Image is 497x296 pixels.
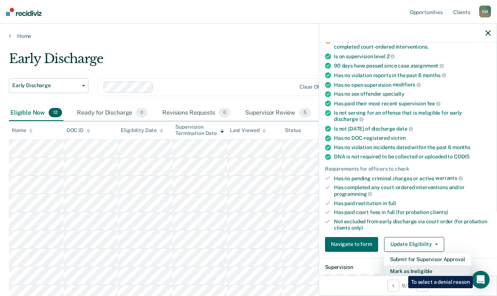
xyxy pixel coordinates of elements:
[325,237,381,252] a: Navigate to form
[334,110,491,122] div: Is not serving for an offense that is ineligible for early
[334,144,491,151] div: Has no violation incidents dated within the past 6
[384,265,471,277] button: Mark as Ineligible
[325,166,491,172] div: Requirements for officers to check
[325,264,491,270] dt: Supervision
[334,191,372,197] span: programming
[334,218,491,231] div: Not excluded from early discharge via court order (for probation clients
[49,108,62,118] span: 12
[351,225,363,231] span: only)
[435,175,463,181] span: warrants
[334,135,491,141] div: Has no DOC-registered
[175,124,224,137] div: Supervision Termination Date
[75,105,149,121] div: Ready for Discharge
[334,62,491,69] div: 90 days have passed since case
[430,209,448,215] span: clients)
[66,127,90,134] div: DOC ID
[387,280,399,292] button: Previous Opportunity
[6,8,42,16] img: Recidiviz
[136,108,147,118] span: 0
[427,101,441,106] span: fee
[383,91,405,97] span: specialty
[387,53,395,59] span: 2
[416,280,428,292] button: Next Opportunity
[334,184,491,197] div: Has completed any court-ordered interventions and/or
[334,200,491,207] div: Has paid restitution in
[388,200,396,206] span: full
[319,276,497,295] div: 8 / 13
[299,108,311,118] span: 5
[334,116,364,122] span: discharge
[396,126,413,132] span: date
[334,37,491,50] div: Has open interventions in ICON. Please ensure client has completed court-ordered interventions.
[410,63,444,69] span: assignment
[393,82,421,88] span: modifiers
[9,105,64,121] div: Eligible Now
[161,105,231,121] div: Revisions Requests
[12,127,33,134] div: Name
[334,72,491,79] div: Has no violation reports in the past 6
[334,209,491,216] div: Has paid court fees in full (for probation
[391,135,406,141] span: victim
[219,108,230,118] span: 0
[325,237,378,252] button: Navigate to form
[334,53,491,60] div: Is on supervision level
[230,127,266,134] div: Last Viewed
[454,154,470,159] span: CODIS
[299,84,334,90] div: Clear officers
[479,6,491,17] div: K M
[423,72,446,78] span: months
[12,82,79,89] span: Early Discharge
[472,271,490,289] div: Open Intercom Messenger
[334,100,491,107] div: Has paid their most recent supervision
[384,253,471,265] button: Submit for Supervisor Approval
[121,127,163,134] div: Eligibility Date
[384,237,444,252] button: Update Eligibility
[334,82,491,88] div: Has no open supervision
[334,91,491,97] div: Has no sex offender
[285,127,301,134] div: Status
[9,33,488,39] a: Home
[244,105,313,121] div: Supervisor Review
[334,125,491,132] div: Is not [DATE] of discharge
[334,154,491,160] div: DNA is not required to be collected or uploaded to
[9,51,382,72] div: Early Discharge
[334,175,491,182] div: Has no pending criminal charges or active
[452,144,470,150] span: months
